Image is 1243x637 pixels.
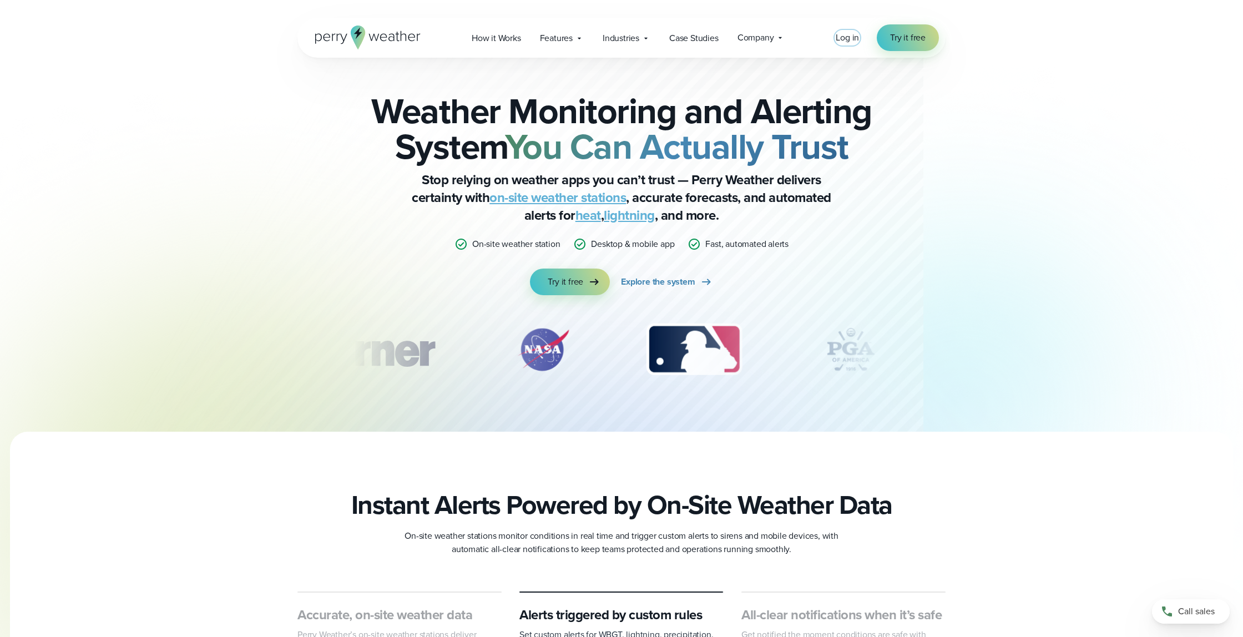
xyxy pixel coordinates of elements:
[635,322,752,377] img: MLB.svg
[621,269,713,295] a: Explore the system
[472,237,560,251] p: On-site weather station
[294,322,451,377] img: Turner-Construction_1.svg
[575,205,601,225] a: heat
[836,31,859,44] a: Log in
[604,205,655,225] a: lightning
[353,93,890,164] h2: Weather Monitoring and Alerting System
[705,237,789,251] p: Fast, automated alerts
[603,32,639,45] span: Industries
[530,269,610,295] a: Try it free
[353,322,890,383] div: slideshow
[669,32,719,45] span: Case Studies
[489,188,626,208] a: on-site weather stations
[297,606,502,624] h3: Accurate, on-site weather data
[505,120,848,173] strong: You Can Actually Trust
[400,171,843,224] p: Stop relying on weather apps you can’t trust — Perry Weather delivers certainty with , accurate f...
[472,32,521,45] span: How it Works
[660,27,728,49] a: Case Studies
[621,275,695,289] span: Explore the system
[519,606,724,624] h3: Alerts triggered by custom rules
[591,237,674,251] p: Desktop & mobile app
[504,322,582,377] div: 2 of 12
[548,275,583,289] span: Try it free
[400,529,843,556] p: On-site weather stations monitor conditions in real time and trigger custom alerts to sirens and ...
[504,322,582,377] img: NASA.svg
[806,322,895,377] img: PGA.svg
[890,31,926,44] span: Try it free
[635,322,752,377] div: 3 of 12
[462,27,530,49] a: How it Works
[1178,605,1215,618] span: Call sales
[741,606,946,624] h3: All-clear notifications when it’s safe
[351,489,892,520] h2: Instant Alerts Powered by On-Site Weather Data
[1152,599,1230,624] a: Call sales
[737,31,774,44] span: Company
[294,322,451,377] div: 1 of 12
[806,322,895,377] div: 4 of 12
[877,24,939,51] a: Try it free
[540,32,573,45] span: Features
